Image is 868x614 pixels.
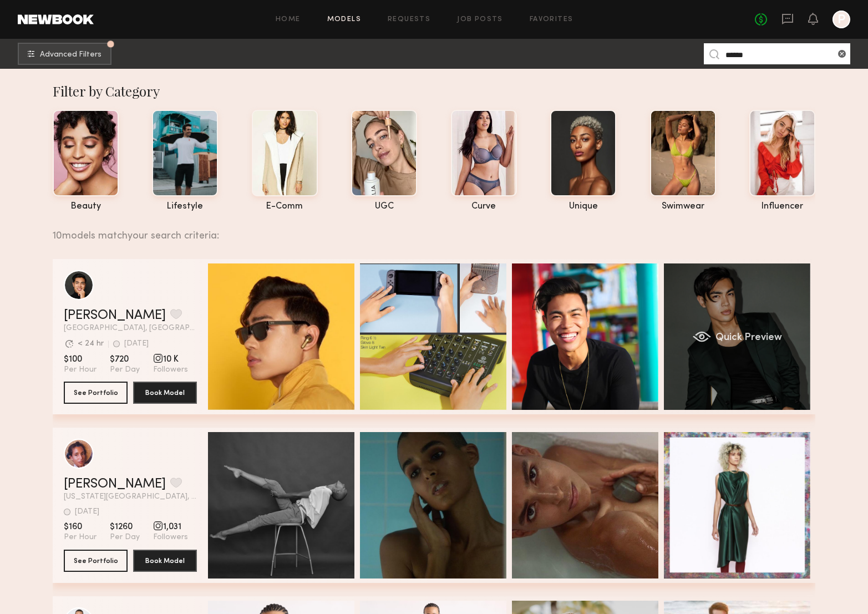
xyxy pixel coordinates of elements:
[327,16,361,23] a: Models
[276,16,301,23] a: Home
[124,340,149,348] div: [DATE]
[64,493,197,501] span: [US_STATE][GEOGRAPHIC_DATA], [GEOGRAPHIC_DATA]
[153,354,188,365] span: 10 K
[650,202,716,211] div: swimwear
[53,218,806,241] div: 10 models match your search criteria:
[451,202,517,211] div: curve
[75,508,99,516] div: [DATE]
[110,354,140,365] span: $720
[110,532,140,542] span: Per Day
[64,478,166,491] a: [PERSON_NAME]
[40,51,101,59] span: Advanced Filters
[53,82,815,100] div: Filter by Category
[110,365,140,375] span: Per Day
[64,532,97,542] span: Per Hour
[53,202,119,211] div: beauty
[153,521,188,532] span: 1,031
[715,333,782,343] span: Quick Preview
[110,521,140,532] span: $1260
[18,43,111,65] button: Advanced Filters
[133,382,197,404] button: Book Model
[833,11,850,28] a: P
[351,202,417,211] div: UGC
[749,202,815,211] div: influencer
[64,365,97,375] span: Per Hour
[153,532,188,542] span: Followers
[64,354,97,365] span: $100
[152,202,218,211] div: lifestyle
[64,382,128,404] button: See Portfolio
[133,550,197,572] button: Book Model
[388,16,430,23] a: Requests
[530,16,573,23] a: Favorites
[153,365,188,375] span: Followers
[64,550,128,572] button: See Portfolio
[457,16,503,23] a: Job Posts
[64,309,166,322] a: [PERSON_NAME]
[64,521,97,532] span: $160
[78,340,104,348] div: < 24 hr
[64,324,197,332] span: [GEOGRAPHIC_DATA], [GEOGRAPHIC_DATA]
[252,202,318,211] div: e-comm
[550,202,616,211] div: unique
